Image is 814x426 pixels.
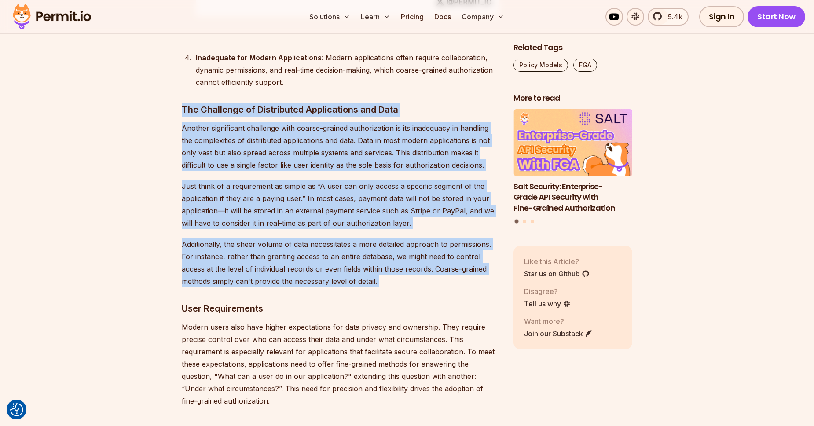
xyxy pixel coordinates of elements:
p: Disagree? [524,286,571,296]
img: Permit logo [9,2,95,32]
button: Go to slide 2 [523,219,526,223]
button: Go to slide 1 [515,219,519,223]
a: Join our Substack [524,328,593,338]
span: 5.4k [663,11,682,22]
h3: User Requirements [182,301,499,316]
a: Policy Models [513,59,568,72]
button: Consent Preferences [10,403,23,416]
div: ⁠ [196,30,499,43]
p: Modern users also have higher expectations for data privacy and ownership. They require precise c... [182,321,499,407]
p: Just think of a requirement as simple as “A user can only access a specific segment of the applic... [182,180,499,229]
h2: More to read [513,93,632,104]
a: Start Now [748,6,805,27]
li: 1 of 3 [513,109,632,214]
a: Star us on Github [524,268,590,279]
div: Posts [513,109,632,224]
p: Like this Article? [524,256,590,266]
p: Another significant challenge with coarse-grained authorization is its inadequacy in handling the... [182,122,499,171]
h3: Salt Security: Enterprise-Grade API Security with Fine-Grained Authorization [513,181,632,213]
img: Revisit consent button [10,403,23,416]
h2: Related Tags [513,42,632,53]
a: Tell us why [524,298,571,308]
a: Pricing [397,8,427,26]
button: Solutions [306,8,354,26]
a: 5.4k [648,8,689,26]
button: Company [458,8,508,26]
button: Go to slide 3 [531,219,534,223]
button: Learn [357,8,394,26]
img: Salt Security: Enterprise-Grade API Security with Fine-Grained Authorization [513,109,632,176]
a: Salt Security: Enterprise-Grade API Security with Fine-Grained AuthorizationSalt Security: Enterp... [513,109,632,214]
p: Additionally, the sheer volume of data necessitates a more detailed approach to permissions. For ... [182,238,499,287]
div: : Modern applications often require collaboration, dynamic permissions, and real-time decision-ma... [196,51,499,88]
a: FGA [573,59,597,72]
h3: The Challenge of Distributed Applications and Data [182,103,499,117]
a: Docs [431,8,455,26]
a: Sign In [699,6,744,27]
p: Want more? [524,316,593,326]
strong: Inadequate for Modern Applications [196,53,322,62]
